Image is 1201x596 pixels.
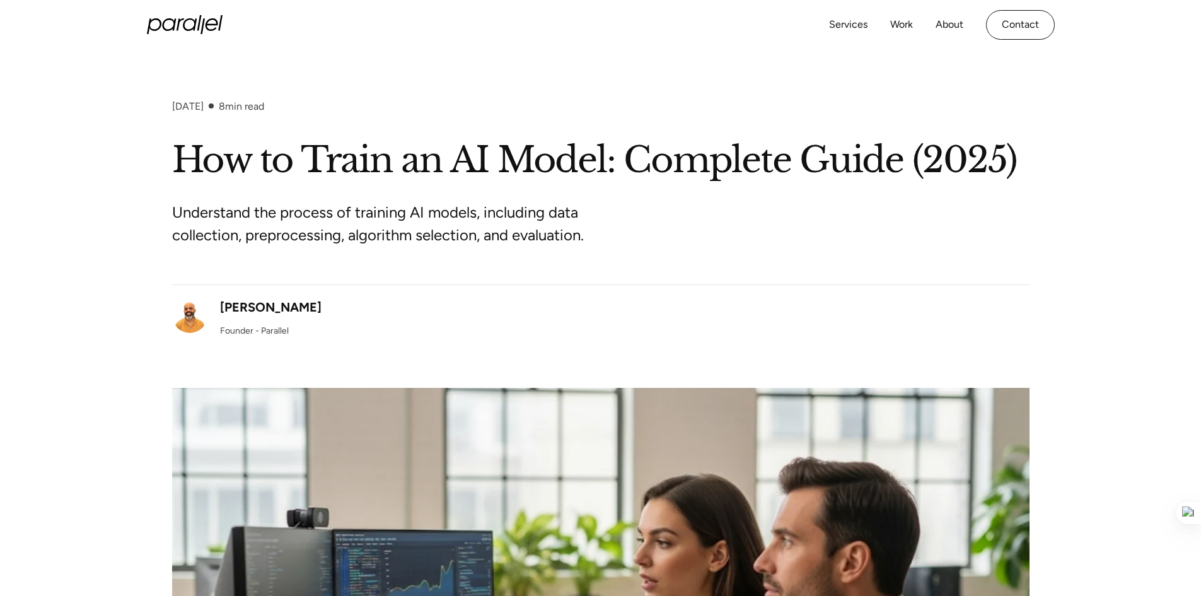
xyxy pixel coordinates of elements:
[147,15,223,34] a: home
[172,298,322,337] a: [PERSON_NAME]Founder - Parallel
[219,100,225,112] span: 8
[936,16,963,34] a: About
[172,100,204,112] div: [DATE]
[829,16,867,34] a: Services
[172,201,645,247] p: Understand the process of training AI models, including data collection, preprocessing, algorithm...
[172,298,207,333] img: Robin Dhanwani
[220,298,322,317] div: [PERSON_NAME]
[986,10,1055,40] a: Contact
[220,324,289,337] div: Founder - Parallel
[219,100,264,112] div: min read
[172,137,1030,184] h1: How to Train an AI Model: Complete Guide (2025)
[890,16,913,34] a: Work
